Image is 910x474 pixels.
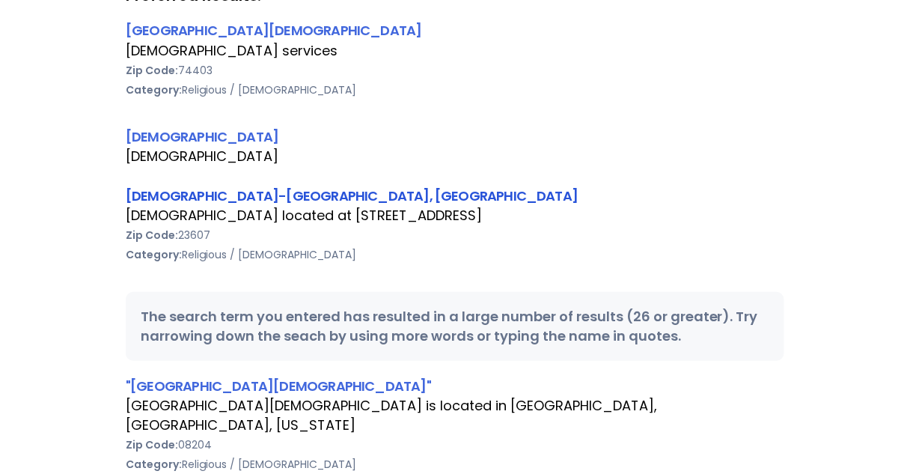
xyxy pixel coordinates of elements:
b: Category: [126,247,182,262]
div: "[GEOGRAPHIC_DATA][DEMOGRAPHIC_DATA]" [126,376,784,396]
div: Religious / [DEMOGRAPHIC_DATA] [126,245,784,264]
div: [GEOGRAPHIC_DATA][DEMOGRAPHIC_DATA] is located in [GEOGRAPHIC_DATA], [GEOGRAPHIC_DATA], [US_STATE] [126,396,784,435]
b: Category: [126,82,182,97]
div: [DEMOGRAPHIC_DATA]-[GEOGRAPHIC_DATA], [GEOGRAPHIC_DATA] [126,186,784,206]
b: Zip Code: [126,228,178,243]
a: [GEOGRAPHIC_DATA][DEMOGRAPHIC_DATA] [126,21,422,40]
b: Category: [126,457,182,472]
a: "[GEOGRAPHIC_DATA][DEMOGRAPHIC_DATA]" [126,377,431,395]
div: [DEMOGRAPHIC_DATA] located at [STREET_ADDRESS] [126,206,784,225]
div: Religious / [DEMOGRAPHIC_DATA] [126,80,784,100]
div: The search term you entered has resulted in a large number of results (26 or greater). Try narrow... [126,292,784,361]
b: Zip Code: [126,63,178,78]
div: [DEMOGRAPHIC_DATA] [126,147,784,166]
div: 23607 [126,225,784,245]
a: [DEMOGRAPHIC_DATA]-[GEOGRAPHIC_DATA], [GEOGRAPHIC_DATA] [126,186,578,205]
div: [DEMOGRAPHIC_DATA] [126,127,784,147]
div: 74403 [126,61,784,80]
div: Religious / [DEMOGRAPHIC_DATA] [126,455,784,474]
div: [DEMOGRAPHIC_DATA] services [126,41,784,61]
b: Zip Code: [126,437,178,452]
div: 08204 [126,435,784,455]
div: [GEOGRAPHIC_DATA][DEMOGRAPHIC_DATA] [126,20,784,40]
a: [DEMOGRAPHIC_DATA] [126,127,278,146]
